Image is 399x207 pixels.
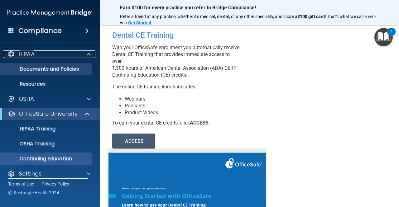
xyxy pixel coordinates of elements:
p: OfficeSafe University [19,110,78,118]
p: Settings [19,170,42,177]
button: ACCESS [112,134,155,148]
button: Open Resource Center, 2 new notifications [374,28,393,46]
div: 2 [390,32,392,40]
p: HIPAA Training [4,126,55,132]
span: Refer a friend at any practice, whether it's medical, dental, or any other speciality, and score a [120,14,297,19]
a: ACCESS [112,139,283,144]
p: OSHA Training [4,141,55,147]
a: Settings [7,170,91,177]
div: Dental CE Training [112,26,240,44]
a: HIPAA [7,50,91,58]
a: OSHA [7,95,91,103]
a: Get Started [128,20,152,25]
a: OfficeSafe University [7,110,90,118]
a: Terms of Use [8,181,34,187]
span: Ⓒ Rectangle Health 2024 [8,190,59,196]
p: Resources [4,81,89,87]
a: Privacy Policy [41,181,70,187]
img: PMB logo [7,7,92,19]
p: Earn $100 for every practice you refer to Bridge Compliance! [120,5,379,11]
p: Documents and Policies [4,66,89,72]
span: ! That's what we call a win-win. [120,14,376,25]
p: HIPAA [19,50,35,58]
p: With your OfficeSafe enrollment you automatically receive Dental CE Training that provides immedi... [112,44,240,78]
p: OSHA [19,95,34,103]
li: Podcasts [125,102,240,109]
strong: $100 gift card [297,14,325,19]
p: Continuing Education [4,156,89,162]
li: Product Videos [125,109,240,116]
h4: Compliance [18,26,62,35]
strong: Get Started [128,20,151,25]
b: ACCESS [190,120,209,126]
div: To earn your dental CE credits, click . [112,120,240,126]
p: The online CE training library includes: [112,83,240,90]
li: Webinars [125,96,240,102]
